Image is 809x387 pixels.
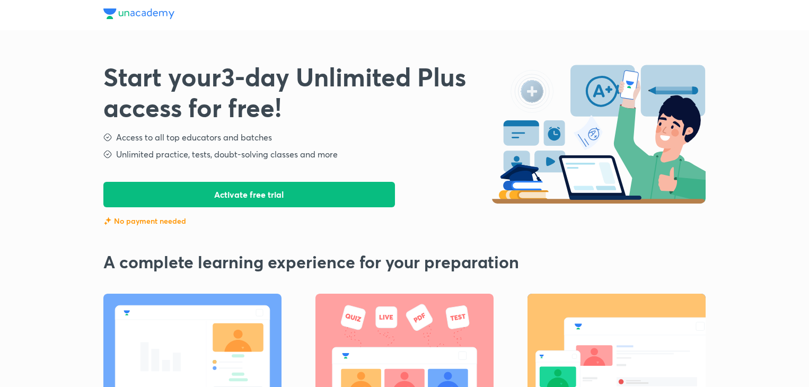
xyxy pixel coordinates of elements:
[103,217,112,225] img: feature
[116,131,272,144] h5: Access to all top educators and batches
[103,252,706,272] h2: A complete learning experience for your preparation
[103,61,492,122] h3: Start your 3 -day Unlimited Plus access for free!
[116,148,338,161] h5: Unlimited practice, tests, doubt-solving classes and more
[103,182,395,207] button: Activate free trial
[102,132,113,143] img: step
[114,216,186,226] p: No payment needed
[492,61,706,204] img: start-free-trial
[103,8,174,19] img: Unacademy
[103,8,174,22] a: Unacademy
[102,149,113,160] img: step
